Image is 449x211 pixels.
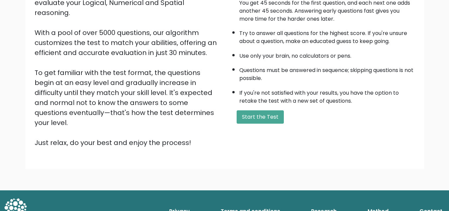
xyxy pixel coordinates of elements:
li: Questions must be answered in sequence; skipping questions is not possible. [239,63,415,82]
li: Try to answer all questions for the highest score. If you're unsure about a question, make an edu... [239,26,415,45]
button: Start the Test [237,110,284,124]
li: Use only your brain, no calculators or pens. [239,49,415,60]
li: If you're not satisfied with your results, you have the option to retake the test with a new set ... [239,86,415,105]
